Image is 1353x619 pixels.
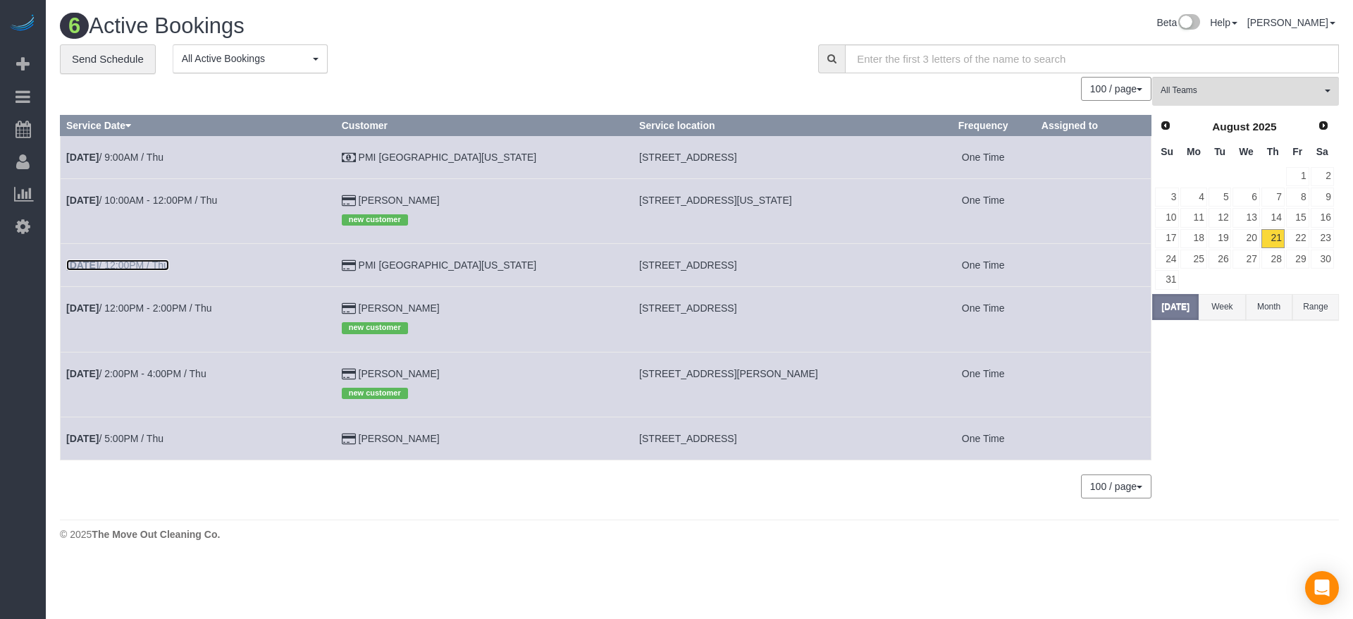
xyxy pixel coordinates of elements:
i: Credit Card Payment [342,304,356,314]
td: Assigned to [1035,244,1151,287]
a: 16 [1311,208,1334,227]
td: Assigned to [1035,178,1151,243]
button: All Active Bookings [173,44,328,73]
a: 9 [1311,188,1334,207]
nav: Pagination navigation [1082,77,1151,101]
td: Schedule date [61,178,336,243]
button: Week [1199,294,1245,320]
td: Service location [634,417,931,460]
td: Customer [335,417,633,460]
a: [DATE]/ 9:00AM / Thu [66,152,163,163]
a: 27 [1232,250,1259,269]
td: Frequency [931,244,1035,287]
a: 19 [1209,229,1232,248]
a: 2 [1311,167,1334,186]
a: Send Schedule [60,44,156,74]
a: 7 [1261,188,1285,207]
a: [DATE]/ 5:00PM / Thu [66,433,163,444]
i: Credit Card Payment [342,261,356,271]
b: [DATE] [66,302,99,314]
span: Thursday [1267,146,1279,157]
span: Next [1318,120,1329,131]
a: 1 [1286,167,1309,186]
a: Beta [1156,17,1200,28]
b: [DATE] [66,368,99,379]
span: [STREET_ADDRESS] [639,259,736,271]
span: new customer [342,322,408,333]
a: 29 [1286,250,1309,269]
i: Check Payment [342,153,356,163]
a: 14 [1261,208,1285,227]
a: 13 [1232,208,1259,227]
td: Customer [335,244,633,287]
b: [DATE] [66,259,99,271]
a: 30 [1311,250,1334,269]
a: 8 [1286,188,1309,207]
td: Customer [335,178,633,243]
a: PMI [GEOGRAPHIC_DATA][US_STATE] [359,152,537,163]
span: new customer [342,214,408,226]
a: [DATE]/ 12:00PM / Thu [66,259,169,271]
td: Schedule date [61,287,336,352]
div: Open Intercom Messenger [1305,571,1339,605]
b: [DATE] [66,195,99,206]
button: Range [1292,294,1339,320]
ol: All Teams [1152,77,1339,99]
a: [PERSON_NAME] [359,433,440,444]
a: 4 [1180,188,1206,207]
img: Automaid Logo [8,14,37,34]
td: Frequency [931,352,1035,417]
span: 2025 [1252,121,1276,133]
button: All Teams [1152,77,1339,106]
strong: The Move Out Cleaning Co. [92,529,220,540]
a: [DATE]/ 2:00PM - 4:00PM / Thu [66,368,206,379]
td: Service location [634,135,931,178]
td: Customer [335,352,633,417]
button: 100 / page [1081,474,1151,498]
i: Credit Card Payment [342,434,356,444]
a: [PERSON_NAME] [359,195,440,206]
td: Schedule date [61,244,336,287]
td: Schedule date [61,135,336,178]
nav: Pagination navigation [1082,474,1151,498]
span: Sunday [1161,146,1173,157]
span: Wednesday [1239,146,1254,157]
input: Enter the first 3 letters of the name to search [845,44,1339,73]
span: [STREET_ADDRESS] [639,152,736,163]
span: All Active Bookings [182,51,309,66]
a: PMI [GEOGRAPHIC_DATA][US_STATE] [359,259,537,271]
a: Help [1210,17,1237,28]
span: August [1212,121,1249,133]
span: Monday [1187,146,1201,157]
a: 25 [1180,250,1206,269]
td: Service location [634,352,931,417]
i: Credit Card Payment [342,196,356,206]
a: 5 [1209,188,1232,207]
a: 23 [1311,229,1334,248]
button: 100 / page [1081,77,1151,101]
button: Month [1246,294,1292,320]
th: Service location [634,115,931,135]
td: Assigned to [1035,287,1151,352]
span: 6 [60,13,89,39]
th: Service Date [61,115,336,135]
a: [DATE]/ 12:00PM - 2:00PM / Thu [66,302,211,314]
b: [DATE] [66,433,99,444]
span: [STREET_ADDRESS] [639,302,736,314]
span: [STREET_ADDRESS][US_STATE] [639,195,792,206]
span: Friday [1292,146,1302,157]
th: Frequency [931,115,1035,135]
button: [DATE] [1152,294,1199,320]
a: [PERSON_NAME] [359,368,440,379]
td: Service location [634,178,931,243]
td: Assigned to [1035,352,1151,417]
a: [DATE]/ 10:00AM - 12:00PM / Thu [66,195,217,206]
b: [DATE] [66,152,99,163]
span: Saturday [1316,146,1328,157]
a: 24 [1155,250,1179,269]
td: Assigned to [1035,417,1151,460]
a: 10 [1155,208,1179,227]
a: 31 [1155,270,1179,289]
a: [PERSON_NAME] [359,302,440,314]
